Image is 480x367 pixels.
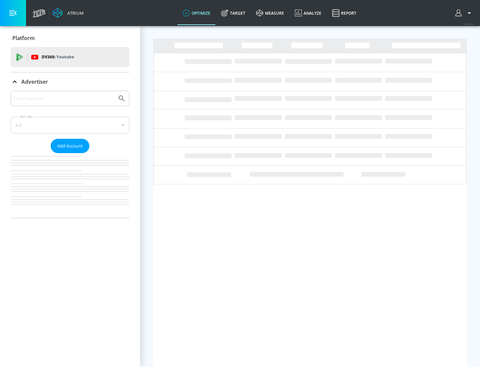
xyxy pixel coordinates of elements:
p: Platform [12,34,35,42]
button: Add Account [51,139,89,153]
a: Target [216,1,251,25]
span: v 4.25.4 [464,22,473,26]
a: measure [251,1,289,25]
nav: list of Advertiser [11,153,129,218]
a: Analyze [289,1,327,25]
a: optimize [177,1,216,25]
label: Sort By [19,114,33,119]
div: Advertiser [11,72,129,91]
div: A-Z [11,117,129,133]
input: Search by name [13,94,114,103]
p: DV360: [42,53,74,61]
a: Report [327,1,362,25]
a: Atrium [53,8,84,18]
div: Advertiser [11,91,129,218]
p: Advertiser [21,78,48,85]
span: Add Account [57,142,83,150]
div: Atrium [65,10,84,16]
div: DV360: Youtube [11,47,129,67]
p: Youtube [56,53,74,60]
div: Platform [11,29,129,47]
